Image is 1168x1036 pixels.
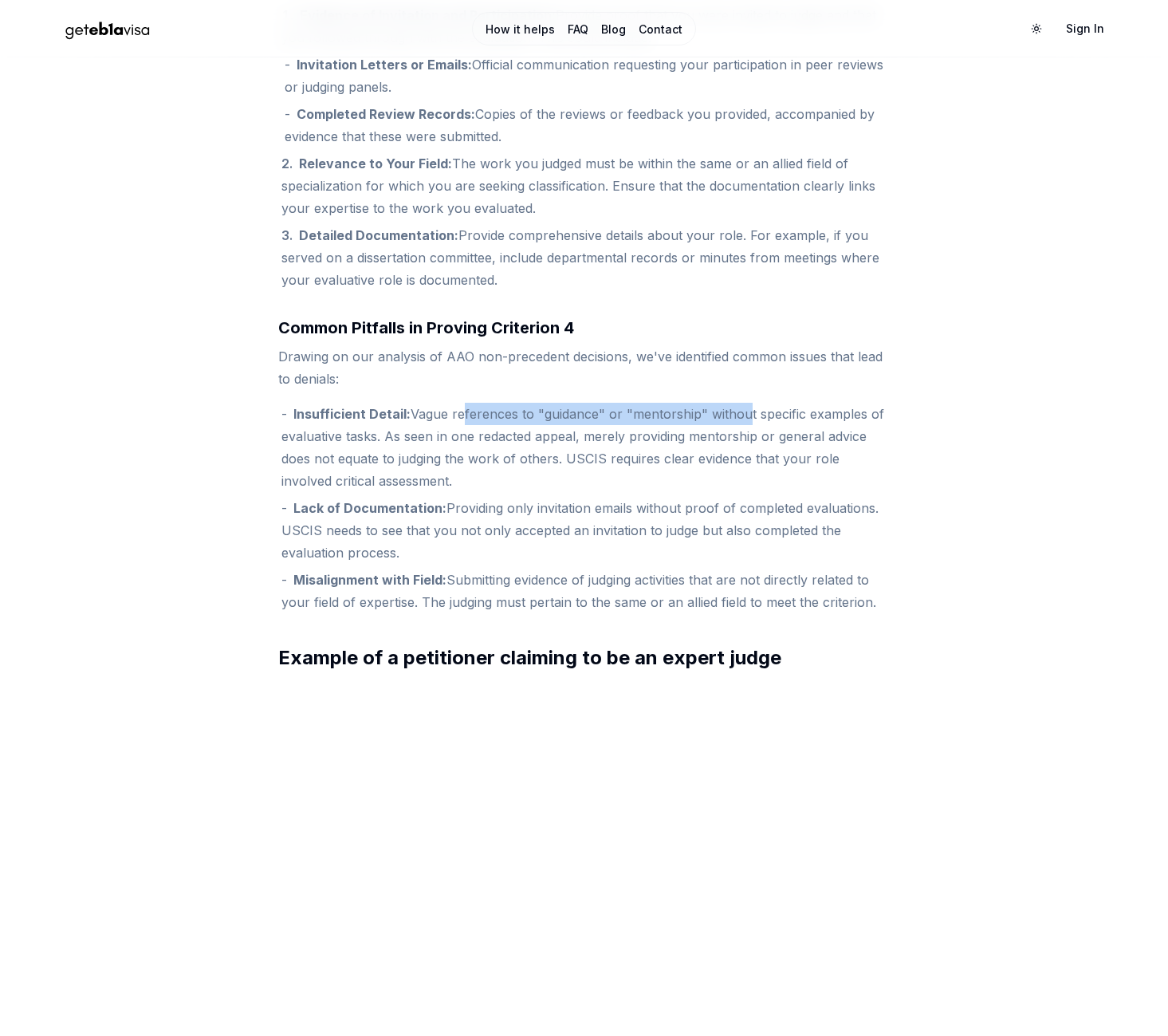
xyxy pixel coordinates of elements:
[285,53,891,98] li: Official communication requesting your participation in peer reviews or judging panels.
[293,500,446,516] strong: Lack of Documentation:
[281,152,891,219] li: The work you judged must be within the same or an allied field of specialization for which you ar...
[278,645,891,671] h3: Example of a petitioner claiming to be an expert judge
[293,572,446,588] strong: Misalignment with Field:
[285,103,891,148] li: Copies of the reviews or feedback you provided, accompanied by evidence that these were submitted.
[281,4,891,148] li: Provide proof that you were invited to judge and that you followed through with the evaluation. T...
[278,345,891,390] p: Drawing on our analysis of AAO non-precedent decisions, we've identified common issues that lead ...
[299,156,452,171] strong: Relevance to Your Field:
[52,15,407,43] a: Home Page
[299,227,458,243] strong: Detailed Documentation:
[281,224,891,291] li: Provide comprehensive details about your role. For example, if you served on a dissertation commi...
[297,106,475,122] strong: Completed Review Records:
[293,406,411,422] strong: Insufficient Detail:
[281,569,891,613] li: Submitting evidence of judging activities that are not directly related to your field of expertis...
[281,403,891,492] li: Vague references to "guidance" or "mentorship" without specific examples of evaluative tasks. As ...
[52,15,163,43] img: geteb1avisa logo
[278,317,891,339] h4: Common Pitfalls in Proving Criterion 4
[1053,14,1117,43] a: Sign In
[568,22,588,37] a: FAQ
[297,57,472,73] strong: Invitation Letters or Emails:
[639,22,682,37] a: Contact
[486,22,555,37] a: How it helps
[601,22,626,37] a: Blog
[281,497,891,564] li: Providing only invitation emails without proof of completed evaluations. USCIS needs to see that ...
[472,12,696,45] nav: Main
